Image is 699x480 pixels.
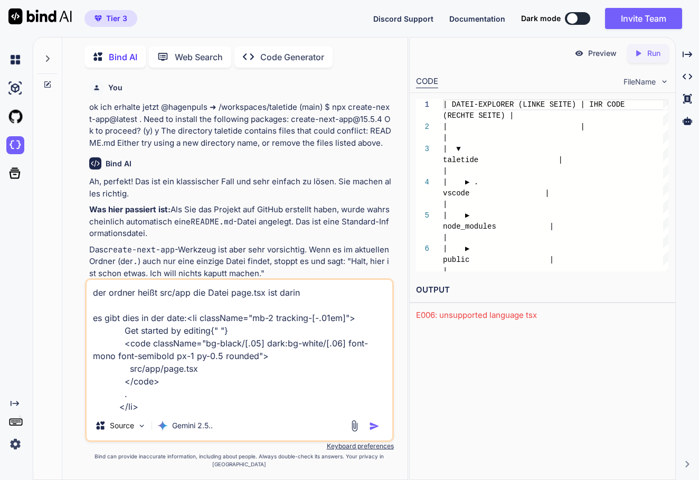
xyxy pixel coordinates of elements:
[443,167,447,175] span: |
[373,14,433,23] span: Discord Support
[647,48,660,59] p: Run
[605,8,682,29] button: Invite Team
[449,14,505,23] span: Documentation
[87,280,392,411] textarea: der ordner heißt src/app die Datei page.tsx ist darin es gibt dies in der date:<li className="mb-...
[416,243,429,255] div: 6
[416,309,669,322] div: E006: unsupported language tsx
[521,13,561,24] span: Dark mode
[85,442,394,450] p: Keyboard preferences
[416,121,429,133] div: 2
[443,267,447,275] span: |
[157,420,168,431] img: Gemini 2.5 Pro
[95,15,102,22] img: premium
[416,210,429,221] div: 5
[416,144,429,155] div: 3
[660,77,669,86] img: chevron down
[416,177,429,188] div: 4
[133,256,138,267] code: .
[348,420,361,432] img: attachment
[89,204,392,240] p: Als Sie das Projekt auf GitHub erstellt haben, wurde wahrscheinlich automatisch eine -Datei angel...
[6,435,24,453] img: settings
[109,51,137,63] p: Bind AI
[443,211,469,220] span: | ▶
[416,76,438,88] div: CODE
[443,111,514,120] span: (RECHTE SEITE) |
[6,108,24,126] img: githubLight
[443,100,625,109] span: | DATEI-EXPLORER (LINKE SEITE) | IHR CODE
[137,421,146,430] img: Pick Models
[175,51,223,63] p: Web Search
[89,244,392,280] p: Das -Werkzeug ist aber sehr vorsichtig. Wenn es im aktuellen Ordner (der ) auch nur eine einzige ...
[172,420,213,431] p: Gemini 2.5..
[108,82,122,93] h6: You
[443,178,478,186] span: | ▶ .
[84,10,137,27] button: premiumTier 3
[106,13,127,24] span: Tier 3
[443,134,447,142] span: |
[410,278,675,303] h2: OUTPUT
[416,99,429,110] div: 1
[443,123,585,131] span: | |
[624,77,656,87] span: FileName
[443,189,550,197] span: vscode |
[449,13,505,24] button: Documentation
[443,145,461,153] span: | ▼
[373,13,433,24] button: Discord Support
[443,244,469,253] span: | ▶
[574,49,584,58] img: preview
[6,51,24,69] img: chat
[443,256,554,264] span: public |
[89,204,171,214] strong: Was hier passiert ist:
[443,200,447,209] span: |
[6,136,24,154] img: darkCloudIdeIcon
[443,222,554,231] span: node_modules |
[89,176,392,200] p: Ah, perfekt! Das ist ein klassischer Fall und sehr einfach zu lösen. Sie machen alles richtig.
[260,51,324,63] p: Code Generator
[89,101,392,149] p: ok ich erhalte jetzt @hagenpuls ➜ /workspaces/taletide (main) $ npx create-next-app@latest . Need...
[443,233,447,242] span: |
[6,79,24,97] img: ai-studio
[103,244,175,255] code: create-next-app
[369,421,380,431] img: icon
[443,156,563,164] span: taletide |
[588,48,617,59] p: Preview
[106,158,131,169] h6: Bind AI
[8,8,72,24] img: Bind AI
[191,217,233,227] code: README.md
[110,420,134,431] p: Source
[85,453,394,468] p: Bind can provide inaccurate information, including about people. Always double-check its answers....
